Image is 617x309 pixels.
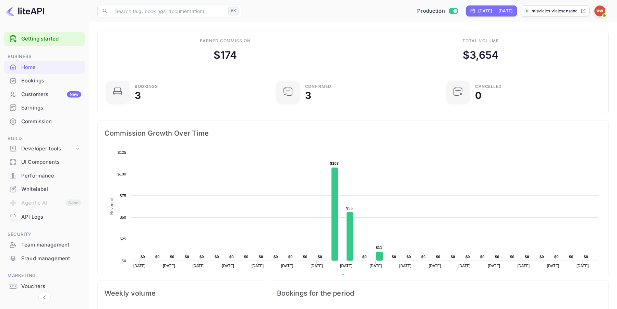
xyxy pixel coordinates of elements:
[4,169,85,182] a: Performance
[303,255,307,259] text: $0
[4,210,85,223] a: API Logs
[4,272,85,279] span: Marketing
[466,5,517,16] div: Click to change the date range period
[21,158,81,166] div: UI Components
[4,183,85,196] div: Whitelabel
[21,35,81,43] a: Getting started
[480,255,485,259] text: $0
[547,264,559,268] text: [DATE]
[311,264,323,268] text: [DATE]
[4,252,85,265] div: Fraud management
[525,255,529,259] text: $0
[346,206,353,210] text: $56
[399,264,412,268] text: [DATE]
[277,288,602,299] span: Bookings for the period
[21,241,81,249] div: Team management
[21,172,81,180] div: Performance
[215,255,219,259] text: $0
[21,118,81,126] div: Commission
[4,32,85,46] div: Getting started
[252,264,264,268] text: [DATE]
[305,84,331,89] div: Confirmed
[214,47,237,63] div: $ 174
[5,5,44,16] img: LiteAPI logo
[222,264,234,268] text: [DATE]
[21,283,81,290] div: Vouchers
[118,150,126,154] text: $125
[510,255,515,259] text: $0
[4,231,85,238] span: Security
[488,264,500,268] text: [DATE]
[155,255,160,259] text: $0
[199,255,204,259] text: $0
[594,5,605,16] img: Viajes Ensanchate WL
[4,156,85,169] div: UI Components
[4,280,85,293] a: Vouchers
[109,198,114,215] text: Revenue
[4,156,85,168] a: UI Components
[4,115,85,128] a: Commission
[577,264,589,268] text: [DATE]
[532,8,579,14] p: misviajes.viajesensanc...
[111,4,226,18] input: Search (e.g. bookings, documentation)
[120,237,126,241] text: $25
[192,264,205,268] text: [DATE]
[4,101,85,115] div: Earnings
[436,255,440,259] text: $0
[105,128,602,139] span: Commission Growth Over Time
[4,280,85,293] div: Vouchers
[392,255,396,259] text: $0
[4,210,85,224] div: API Logs
[569,255,573,259] text: $0
[135,91,141,100] div: 3
[465,255,470,259] text: $0
[4,183,85,195] a: Whitelabel
[21,213,81,221] div: API Logs
[185,255,189,259] text: $0
[518,264,530,268] text: [DATE]
[4,74,85,87] a: Bookings
[458,264,471,268] text: [DATE]
[429,264,441,268] text: [DATE]
[21,145,74,153] div: Developer tools
[376,245,382,250] text: $11
[362,255,367,259] text: $0
[584,255,588,259] text: $0
[475,84,502,89] div: CANCELLED
[540,255,544,259] text: $0
[318,255,322,259] text: $0
[122,259,126,263] text: $0
[259,255,263,259] text: $0
[330,161,339,165] text: $107
[4,143,85,155] div: Developer tools
[120,215,126,219] text: $50
[554,255,559,259] text: $0
[163,264,175,268] text: [DATE]
[244,255,249,259] text: $0
[305,91,311,100] div: 3
[370,264,382,268] text: [DATE]
[133,264,146,268] text: [DATE]
[228,7,239,15] div: ⌘K
[4,252,85,265] a: Fraud management
[407,255,411,259] text: $0
[105,288,257,299] span: Weekly volume
[141,255,145,259] text: $0
[288,255,293,259] text: $0
[414,7,461,15] div: Switch to Sandbox mode
[4,238,85,251] a: Team management
[21,255,81,263] div: Fraud management
[4,88,85,101] a: CustomersNew
[118,172,126,176] text: $100
[478,8,512,14] div: [DATE] — [DATE]
[21,91,81,99] div: Customers
[38,291,51,304] button: Collapse navigation
[281,264,293,268] text: [DATE]
[21,185,81,193] div: Whitelabel
[200,38,251,44] div: Earned commission
[4,53,85,60] span: Business
[170,255,174,259] text: $0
